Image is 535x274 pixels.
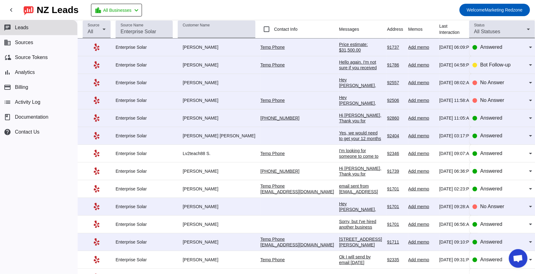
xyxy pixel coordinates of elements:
[178,133,255,139] div: [PERSON_NAME] [PERSON_NAME]
[439,115,473,121] div: [DATE] 11:05:AM
[178,98,255,103] div: [PERSON_NAME]
[387,98,403,103] div: 92506
[15,55,48,60] span: Source Tokens
[116,80,173,85] div: Enterprise Solar
[116,168,173,174] div: Enterprise Solar
[408,44,434,50] div: Add memo
[439,239,473,245] div: [DATE] 09:10:PM
[260,189,334,194] a: [EMAIL_ADDRESS][DOMAIN_NAME]
[15,114,48,120] span: Documentation
[480,168,502,174] span: Answered
[93,221,100,228] mat-icon: Yelp
[178,115,255,121] div: [PERSON_NAME]
[93,167,100,175] mat-icon: Yelp
[260,184,285,189] a: Temp Phone
[260,169,300,174] a: [PHONE_NUMBER]
[387,133,403,139] div: 92404
[408,168,434,174] div: Add memo
[178,62,255,68] div: [PERSON_NAME]
[408,80,434,85] div: Add memo
[387,257,403,263] div: 92335
[260,45,285,50] a: Temp Phone
[467,7,485,12] span: Welcome
[37,6,79,14] div: NZ Leads
[93,79,100,86] mat-icon: Yelp
[116,133,173,139] div: Enterprise Solar
[387,204,403,209] div: 91701
[93,238,100,246] mat-icon: Yelp
[509,249,528,268] div: Open chat
[116,204,173,209] div: Enterprise Solar
[339,130,382,169] div: Yes, we would need to get your 12 months usage, dial in the system design on your roof, then I ca...
[408,239,434,245] div: Add memo
[439,168,473,174] div: [DATE] 06:36:PM
[408,20,439,39] th: Memos
[183,23,210,27] mat-label: Customer Name
[439,221,473,227] div: [DATE] 06:56:AM
[480,80,504,85] span: No Answer
[339,219,382,230] div: Sorry, but I've hired another business
[88,29,93,34] span: All
[7,6,15,14] mat-icon: chevron_left
[133,7,140,14] mat-icon: chevron_left
[121,23,143,27] mat-label: Source Name
[15,129,39,135] span: Contact Us
[480,239,502,244] span: Answered
[4,39,11,46] mat-icon: business
[116,115,173,121] div: Enterprise Solar
[93,150,100,157] mat-icon: Yelp
[116,257,173,263] div: Enterprise Solar
[178,186,255,192] div: [PERSON_NAME]
[178,239,255,245] div: [PERSON_NAME]
[93,256,100,263] mat-icon: Yelp
[103,6,131,15] span: All Businesses
[178,168,255,174] div: [PERSON_NAME]
[387,239,403,245] div: 91711
[480,221,502,227] span: Answered
[116,239,173,245] div: Enterprise Solar
[408,98,434,103] div: Add memo
[408,133,434,139] div: Add memo
[387,186,403,192] div: 91701
[339,254,382,265] div: Ok I will send by email [DATE]
[15,40,33,45] span: Sources
[439,98,473,103] div: [DATE] 11:58:AM
[260,116,300,121] a: [PHONE_NUMBER]
[4,24,11,31] mat-icon: chat
[480,62,511,67] span: Bot Follow-up
[4,128,11,136] mat-icon: help
[439,23,468,35] div: Last Interaction
[178,204,255,209] div: [PERSON_NAME]
[387,221,403,227] div: 91701
[260,257,285,262] a: Temp Phone
[260,62,285,67] a: Temp Phone
[474,23,485,27] mat-label: Status
[93,97,100,104] mat-icon: Yelp
[408,257,434,263] div: Add memo
[273,26,298,32] label: Contact Info
[339,77,382,139] div: Hey [PERSON_NAME], You might have already booked an estimate with another company, but I'd like t...
[460,4,530,16] button: WelcomeMarketing Redzone
[15,25,29,30] span: Leads
[15,99,40,105] span: Activity Log
[439,44,473,50] div: [DATE] 06:09:PM
[480,115,502,121] span: Answered
[94,7,102,14] mat-icon: location_city
[116,221,173,227] div: Enterprise Solar
[339,20,387,39] th: Messages
[178,80,255,85] div: [PERSON_NAME]
[480,186,502,191] span: Answered
[93,61,100,69] mat-icon: Yelp
[260,237,285,242] a: Temp Phone
[387,168,403,174] div: 91739
[116,186,173,192] div: Enterprise Solar
[474,29,500,34] span: All Statuses
[4,84,11,91] mat-icon: payment
[339,112,382,152] div: Hi [PERSON_NAME], Thank you for providing your information! We'll get back to you as soon as poss...
[439,80,473,85] div: [DATE] 08:02:AM
[387,151,403,156] div: 92346
[439,204,473,209] div: [DATE] 09:28:AM
[467,6,523,14] span: Marketing Redzone
[116,98,173,103] div: Enterprise Solar
[439,62,473,68] div: [DATE] 04:58:PM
